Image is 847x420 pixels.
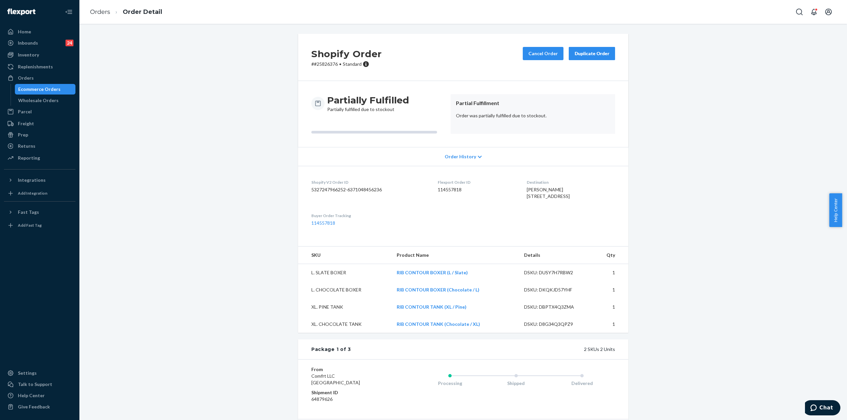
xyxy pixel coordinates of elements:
a: Replenishments [4,61,75,72]
a: Orders [4,73,75,83]
td: XL. CHOCOLATE TANK [298,316,391,333]
a: Settings [4,368,75,378]
div: Processing [417,380,483,387]
p: Order was partially fulfilled due to stockout. [456,112,610,119]
a: Order Detail [123,8,162,16]
dt: Buyer Order Tracking [311,213,427,218]
a: Add Integration [4,188,75,199]
div: DSKU: DKQKJD57YHF [524,286,586,293]
td: L. SLATE BOXER [298,264,391,282]
div: Inventory [18,52,39,58]
dd: 114557818 [438,186,516,193]
div: Help Center [18,392,45,399]
div: Talk to Support [18,381,52,388]
div: 2 SKUs 2 Units [351,346,615,353]
td: 1 [592,264,628,282]
div: Returns [18,143,35,149]
a: Prep [4,130,75,140]
a: RIB CONTOUR BOXER (L / Slate) [397,270,468,275]
div: 24 [66,40,73,46]
button: Open notifications [807,5,821,19]
button: Duplicate Order [569,47,615,60]
div: Duplicate Order [574,50,609,57]
td: 1 [592,298,628,316]
span: Standard [343,61,362,67]
dt: Flexport Order ID [438,179,516,185]
div: Replenishments [18,63,53,70]
button: Open account menu [822,5,835,19]
span: • [339,61,341,67]
a: 114557818 [311,220,335,226]
dt: Destination [527,179,615,185]
div: Partially fulfilled due to stockout [327,94,409,113]
a: Home [4,26,75,37]
div: Add Integration [18,190,47,196]
th: Qty [592,247,628,264]
span: [PERSON_NAME] [STREET_ADDRESS] [527,187,570,199]
span: Comfrt LLC [GEOGRAPHIC_DATA] [311,373,360,385]
dd: 64879626 [311,396,390,402]
div: Fast Tags [18,209,39,215]
div: Orders [18,75,34,81]
button: Fast Tags [4,207,75,217]
div: Freight [18,120,34,127]
td: XL. PINE TANK [298,298,391,316]
dt: Shipment ID [311,389,390,396]
div: Give Feedback [18,403,50,410]
div: Shipped [483,380,549,387]
a: Parcel [4,106,75,117]
a: Returns [4,141,75,151]
button: Talk to Support [4,379,75,390]
a: Inventory [4,50,75,60]
button: Give Feedback [4,401,75,412]
p: # #25826376 [311,61,382,67]
ol: breadcrumbs [85,2,167,22]
span: Order History [445,153,476,160]
button: Integrations [4,175,75,185]
img: Flexport logo [7,9,35,15]
a: RIB CONTOUR TANK (Chocolate / XL) [397,321,480,327]
div: Integrations [18,177,46,183]
dt: Shopify V2 Order ID [311,179,427,185]
dd: 5327247966252-6371048456236 [311,186,427,193]
div: Delivered [549,380,615,387]
h3: Partially Fulfilled [327,94,409,106]
h2: Shopify Order [311,47,382,61]
div: DSKU: DBPTX4Q3ZMA [524,304,586,310]
div: Add Fast Tag [18,222,42,228]
iframe: Opens a widget where you can chat to one of our agents [805,400,840,417]
a: Wholesale Orders [15,95,76,106]
a: RIB CONTOUR BOXER (Chocolate / L) [397,287,479,292]
div: DSKU: DUSY7H7RBW2 [524,269,586,276]
td: L. CHOCOLATE BOXER [298,281,391,298]
a: Ecommerce Orders [15,84,76,95]
a: Inbounds24 [4,38,75,48]
div: Ecommerce Orders [18,86,61,93]
th: Details [519,247,592,264]
td: 1 [592,316,628,333]
div: Settings [18,370,37,376]
th: SKU [298,247,391,264]
div: Wholesale Orders [18,97,59,104]
a: Add Fast Tag [4,220,75,231]
a: Reporting [4,153,75,163]
div: Prep [18,132,28,138]
a: Freight [4,118,75,129]
div: Package 1 of 3 [311,346,351,353]
a: Help Center [4,390,75,401]
div: DSKU: D8G34Q3QPZ9 [524,321,586,327]
a: RIB CONTOUR TANK (XL / Pine) [397,304,467,310]
a: Orders [90,8,110,16]
div: Reporting [18,155,40,161]
button: Help Center [829,193,842,227]
button: Cancel Order [523,47,563,60]
div: Home [18,28,31,35]
th: Product Name [391,247,519,264]
div: Parcel [18,108,32,115]
button: Close Navigation [62,5,75,19]
dt: From [311,366,390,373]
td: 1 [592,281,628,298]
header: Partial Fulfillment [456,99,610,107]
